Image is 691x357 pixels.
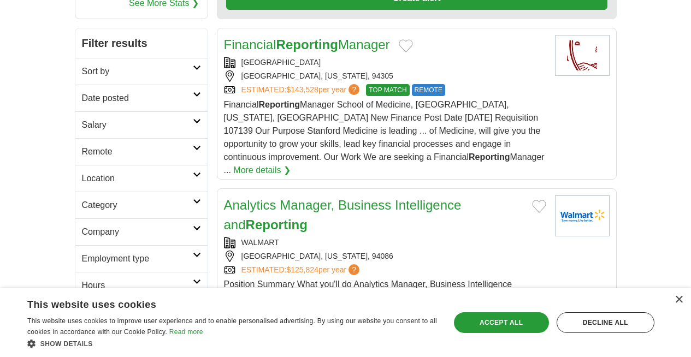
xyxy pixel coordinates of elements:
div: Accept all [454,312,549,333]
div: Close [675,296,683,304]
a: Employment type [75,245,208,272]
span: ? [349,84,359,95]
a: Salary [75,111,208,138]
button: Add to favorite jobs [532,200,546,213]
strong: Reporting [469,152,510,162]
span: Position Summary What you'll do Analytics Manager, Business Intelligence and Are you looking for ... [224,279,542,341]
img: Stanford University logo [555,35,610,76]
div: Decline all [557,312,654,333]
a: [GEOGRAPHIC_DATA] [241,58,321,67]
button: Add to favorite jobs [399,39,413,52]
a: Remote [75,138,208,165]
a: ESTIMATED:$125,824per year? [241,264,362,276]
h2: Sort by [82,65,193,78]
a: Hours [75,272,208,299]
span: TOP MATCH [366,84,409,96]
span: ? [349,264,359,275]
h2: Salary [82,118,193,132]
span: $143,528 [286,85,318,94]
div: Show details [27,338,438,349]
div: [GEOGRAPHIC_DATA], [US_STATE], 94305 [224,70,546,82]
span: REMOTE [412,84,445,96]
a: Company [75,218,208,245]
h2: Hours [82,279,193,292]
span: This website uses cookies to improve user experience and to enable personalised advertising. By u... [27,317,437,336]
h2: Date posted [82,92,193,105]
strong: Reporting [259,100,300,109]
h2: Remote [82,145,193,158]
div: [GEOGRAPHIC_DATA], [US_STATE], 94086 [224,251,546,262]
img: Walmart logo [555,195,610,236]
h2: Category [82,199,193,212]
div: This website uses cookies [27,295,410,311]
a: Analytics Manager, Business Intelligence andReporting [224,198,462,232]
span: $125,824 [286,265,318,274]
strong: Reporting [246,217,308,232]
span: Show details [40,340,93,348]
a: More details ❯ [233,164,291,177]
h2: Employment type [82,252,193,265]
h2: Company [82,225,193,239]
a: ESTIMATED:$143,528per year? [241,84,362,96]
a: Category [75,192,208,218]
a: WALMART [241,238,279,247]
span: Financial Manager School of Medicine, [GEOGRAPHIC_DATA], [US_STATE], [GEOGRAPHIC_DATA] New Financ... [224,100,545,175]
a: Date posted [75,85,208,111]
h2: Filter results [75,28,208,58]
a: FinancialReportingManager [224,37,390,52]
a: Sort by [75,58,208,85]
h2: Location [82,172,193,185]
a: Read more, opens a new window [169,328,203,336]
a: Location [75,165,208,192]
strong: Reporting [276,37,338,52]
